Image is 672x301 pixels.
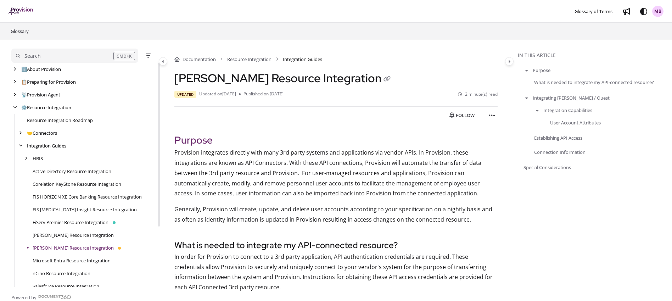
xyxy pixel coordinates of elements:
a: Integrating [PERSON_NAME] / Quest [533,94,610,101]
div: CMD+K [113,52,135,60]
a: Integration Capabilities [543,107,592,114]
button: Filter [144,51,152,60]
a: HRIS [33,155,43,162]
button: Copy link of Jack Henry Symitar Resource Integration [381,74,393,85]
a: Microsoft Entra Resource Integration [33,257,111,264]
img: brand logo [9,7,34,15]
a: Active Directory Resource Integration [33,168,111,175]
a: Glossary [10,27,29,35]
a: Special Considerations [523,164,571,171]
a: Connectors [27,129,57,136]
button: Article more options [486,110,498,121]
div: arrow [11,79,18,85]
div: arrow [23,155,30,162]
p: Generally, Provision will create, update, and delete user accounts according to your specificatio... [174,204,498,225]
a: User Account Attributes [550,119,601,126]
a: FIS HORIZON XE Core Banking Resource Integration [33,193,142,200]
a: Whats new [621,6,632,17]
a: Jack Henry SilverLake Resource Integration [33,232,114,239]
a: Resource Integration Roadmap [27,117,93,124]
button: MB [652,6,663,17]
h2: Purpose [174,133,498,147]
a: Documentation [183,56,216,63]
a: Establishing API Access [534,134,582,141]
li: Published on [DATE] [239,91,284,98]
a: Powered by Document360 - opens in a new tab [11,292,71,301]
div: arrow [17,143,24,149]
h3: What is needed to integrate my API-connected resource? [174,239,498,252]
h1: [PERSON_NAME] Resource Integration [174,71,393,85]
a: What is needed to integrate my API-connected resource? [534,79,654,86]
img: Document360 [38,295,71,299]
div: arrow [11,104,18,111]
p: Provision integrates directly with many 3rd party systems and applications via vendor APIs. In Pr... [174,147,498,199]
span: Integration Guides [283,56,322,63]
span: Powered by [11,294,37,301]
a: Home [174,56,180,63]
a: FiServ Premier Resource Integration [33,219,108,226]
button: Category toggle [505,57,514,66]
a: nCino Resource Integration [33,270,90,277]
span: 📋 [21,79,27,85]
a: FIS IBS Insight Resource Integration [33,206,137,213]
button: Follow [443,110,481,121]
span: 📡 [21,91,27,98]
span: Updated [174,91,196,98]
a: Resource Integration [21,104,71,111]
span: Glossary of Terms [575,8,612,15]
div: arrow [17,130,24,136]
button: Category toggle [159,57,167,66]
button: arrow [523,94,530,102]
div: Search [24,52,41,60]
li: 2 minute(s) read [458,91,498,98]
span: MB [654,8,662,15]
button: Theme options [638,6,649,17]
a: Connection Information [534,149,586,156]
div: arrow [11,66,18,73]
a: Preparing for Provision [21,78,76,85]
span: ℹ️ [21,66,27,72]
a: Integration Guides [27,142,66,149]
p: In order for Provision to connect to a 3rd party application, API authentication credentials are ... [174,252,498,292]
button: arrow [523,66,530,74]
span: 🤝 [27,130,33,136]
a: Provision Agent [21,91,60,98]
div: In this article [518,51,669,59]
a: Corelation KeyStone Resource Integration [33,180,121,188]
a: About Provision [21,66,61,73]
button: Search [11,49,138,63]
li: Updated on [DATE] [199,91,239,98]
a: Salesforce Resource Integration [33,283,99,290]
a: Jack Henry Symitar Resource Integration [33,244,114,251]
div: arrow [11,91,18,98]
a: Purpose [533,67,550,74]
a: Project logo [9,7,34,16]
a: Resource Integration [227,56,271,63]
span: ⚙️ [21,104,27,111]
button: arrow [534,106,541,114]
